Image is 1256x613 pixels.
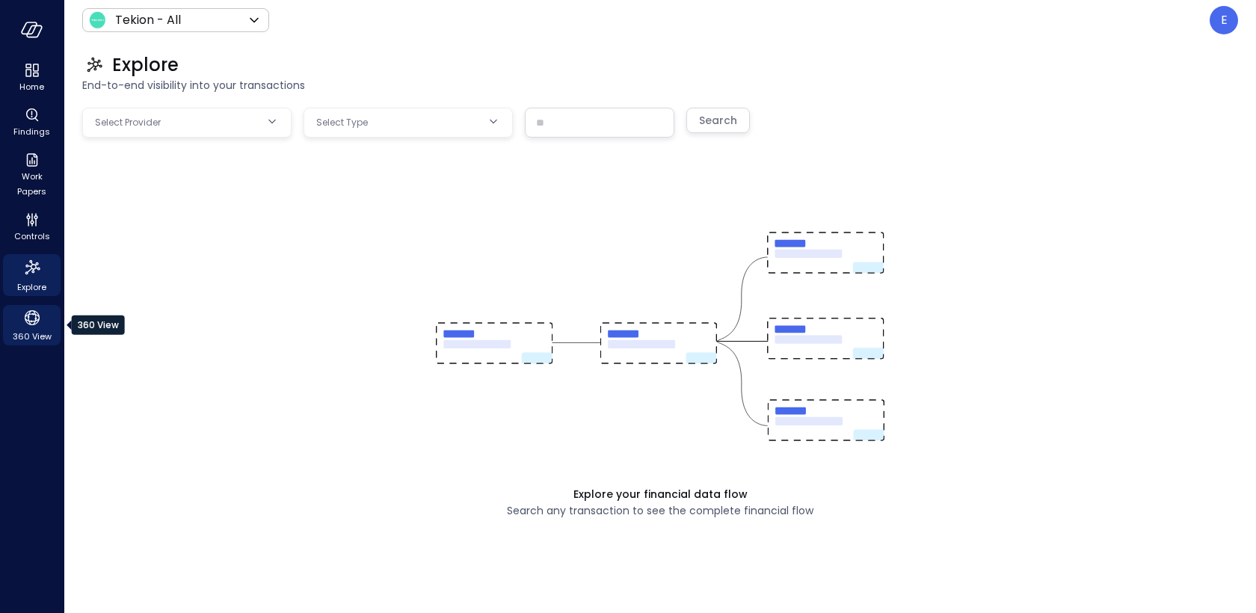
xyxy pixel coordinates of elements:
[1221,11,1228,29] p: E
[72,315,125,335] div: 360 View
[13,329,52,344] span: 360 View
[13,124,50,139] span: Findings
[88,11,106,29] img: Icon
[19,79,44,94] span: Home
[573,486,748,502] span: Explore your financial data flow
[3,150,61,200] div: Work Papers
[14,229,50,244] span: Controls
[316,115,368,130] span: Select Type
[3,60,61,96] div: Home
[3,105,61,141] div: Findings
[95,115,161,130] span: Select Provider
[3,305,61,345] div: 360 View
[3,209,61,245] div: Controls
[17,280,46,295] span: Explore
[82,77,1238,93] span: End-to-end visibility into your transactions
[3,254,61,296] div: Explore
[112,53,179,77] span: Explore
[115,11,181,29] p: Tekion - All
[1210,6,1238,34] div: Eleanor Yehudai
[507,502,813,519] span: Search any transaction to see the complete financial flow
[9,169,55,199] span: Work Papers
